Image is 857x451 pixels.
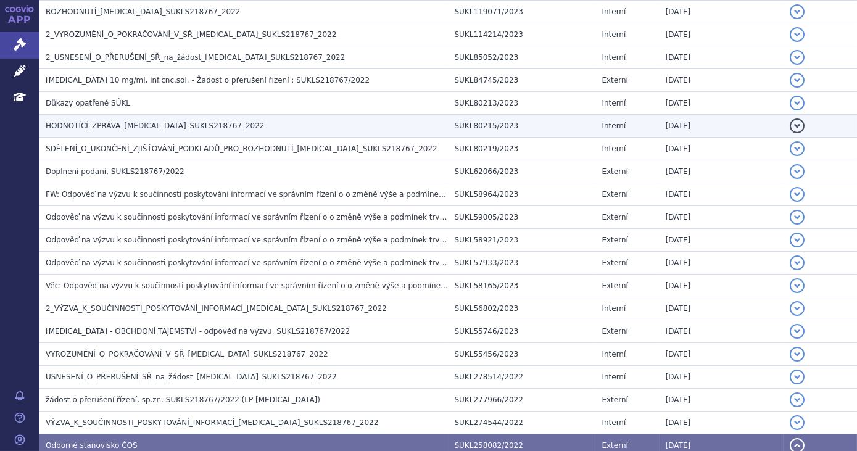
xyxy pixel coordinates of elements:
[602,144,626,153] span: Interní
[449,206,596,229] td: SUKL59005/2023
[449,366,596,389] td: SUKL278514/2022
[46,350,328,358] span: VYROZUMĚNÍ_O_POKRAČOVÁNÍ_V_SŘ_OPDIVO_SUKLS218767_2022
[790,27,805,42] button: detail
[46,167,184,176] span: Doplneni podani, SUKLS218767/2022
[46,190,711,199] span: FW: Odpověď na výzvu k součinnosti poskytování informací ve správním řízení o o změně výše a podm...
[602,418,626,427] span: Interní
[660,138,784,160] td: [DATE]
[660,1,784,23] td: [DATE]
[46,213,695,221] span: Odpověď na výzvu k součinnosti poskytování informací ve správním řízení o o změně výše a podmínek...
[46,373,337,381] span: USNESENÍ_O_PŘERUŠENÍ_SŘ_na_žádost_OPDIVO_SUKLS218767_2022
[46,259,695,267] span: Odpověď na výzvu k součinnosti poskytování informací ve správním řízení o o změně výše a podmínek...
[449,275,596,297] td: SUKL58165/2023
[602,167,627,176] span: Externí
[602,259,627,267] span: Externí
[602,213,627,221] span: Externí
[660,206,784,229] td: [DATE]
[46,418,378,427] span: VÝZVA_K_SOUČINNOSTI_POSKYTOVÁNÍ_INFORMACÍ_OPDIVO_SUKLS218767_2022
[449,389,596,412] td: SUKL277966/2022
[602,53,626,62] span: Interní
[602,76,627,85] span: Externí
[449,412,596,434] td: SUKL274544/2022
[602,236,627,244] span: Externí
[46,30,336,39] span: 2_VYROZUMĚNÍ_O_POKRAČOVÁNÍ_V_SŘ_OPDIVO_SUKLS218767_2022
[660,389,784,412] td: [DATE]
[790,370,805,384] button: detail
[660,160,784,183] td: [DATE]
[46,144,437,153] span: SDĚLENÍ_O_UKONČENÍ_ZJIŠŤOVÁNÍ_PODKLADŮ_PRO_ROZHODNUTÍ_OPDIVO_SUKLS218767_2022
[449,252,596,275] td: SUKL57933/2023
[46,99,130,107] span: Důkazy opatřené SÚKL
[449,229,596,252] td: SUKL58921/2023
[660,229,784,252] td: [DATE]
[790,4,805,19] button: detail
[449,69,596,92] td: SUKL84745/2023
[790,255,805,270] button: detail
[790,187,805,202] button: detail
[602,99,626,107] span: Interní
[660,275,784,297] td: [DATE]
[660,183,784,206] td: [DATE]
[46,327,350,336] span: OPDIVO - OBCHDONÍ TAJEMSTVÍ - odpověď na výzvu, SUKLS218767/2022
[660,115,784,138] td: [DATE]
[790,301,805,316] button: detail
[790,347,805,362] button: detail
[449,183,596,206] td: SUKL58964/2023
[449,115,596,138] td: SUKL80215/2023
[660,343,784,366] td: [DATE]
[660,320,784,343] td: [DATE]
[602,190,627,199] span: Externí
[790,324,805,339] button: detail
[660,297,784,320] td: [DATE]
[449,23,596,46] td: SUKL114214/2023
[602,304,626,313] span: Interní
[790,210,805,225] button: detail
[602,122,626,130] span: Interní
[602,7,626,16] span: Interní
[602,395,627,404] span: Externí
[660,46,784,69] td: [DATE]
[46,76,370,85] span: Opdivo 10 mg/ml, inf.cnc.sol. - Žádost o přerušení řízení : SUKLS218767/2022
[790,164,805,179] button: detail
[46,395,320,404] span: žádost o přerušení řízení, sp.zn. SUKLS218767/2022 (LP Opdivo)
[790,415,805,430] button: detail
[790,233,805,247] button: detail
[46,7,241,16] span: ROZHODNUTÍ_OPDIVO_SUKLS218767_2022
[449,343,596,366] td: SUKL55456/2023
[790,278,805,293] button: detail
[449,320,596,343] td: SUKL55746/2023
[660,252,784,275] td: [DATE]
[449,160,596,183] td: SUKL62066/2023
[790,50,805,65] button: detail
[790,73,805,88] button: detail
[790,118,805,133] button: detail
[449,1,596,23] td: SUKL119071/2023
[660,92,784,115] td: [DATE]
[602,373,626,381] span: Interní
[602,281,627,290] span: Externí
[660,23,784,46] td: [DATE]
[790,96,805,110] button: detail
[46,122,265,130] span: HODNOTÍCÍ_ZPRÁVA_OPDIVO_SUKLS218767_2022
[46,53,345,62] span: 2_USNESENÍ_O_PŘERUŠENÍ_SŘ_na_žádost_OPDIVO_SUKLS218767_2022
[449,92,596,115] td: SUKL80213/2023
[602,441,627,450] span: Externí
[660,69,784,92] td: [DATE]
[790,141,805,156] button: detail
[46,281,632,290] span: Věc: Odpověď na výzvu k součinnosti poskytování informací ve správním řízení o o změně výše a pod...
[660,412,784,434] td: [DATE]
[790,392,805,407] button: detail
[46,236,695,244] span: Odpověď na výzvu k součinnosti poskytování informací ve správním řízení o o změně výše a podmínek...
[449,138,596,160] td: SUKL80219/2023
[46,441,138,450] span: Odborné stanovisko ČOS
[449,297,596,320] td: SUKL56802/2023
[602,30,626,39] span: Interní
[660,366,784,389] td: [DATE]
[602,350,626,358] span: Interní
[602,327,627,336] span: Externí
[46,304,387,313] span: 2_VÝZVA_K_SOUČINNOSTI_POSKYTOVÁNÍ_INFORMACÍ_OPDIVO_SUKLS218767_2022
[449,46,596,69] td: SUKL85052/2023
